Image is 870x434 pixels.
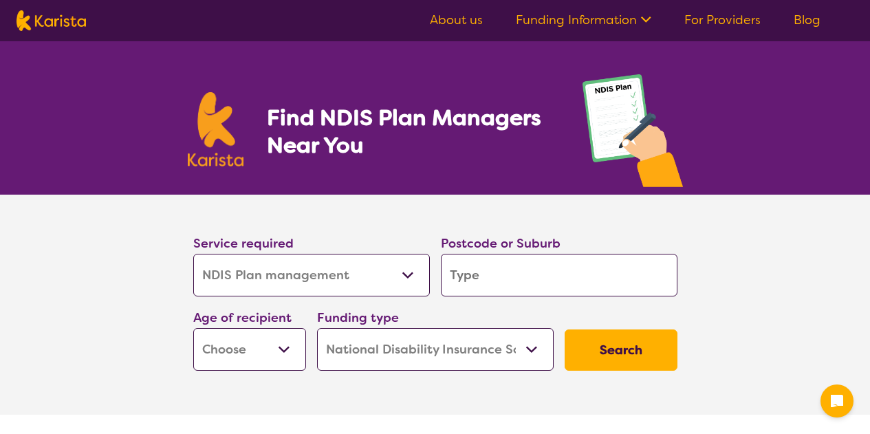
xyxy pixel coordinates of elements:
img: Karista logo [188,92,244,166]
label: Service required [193,235,294,252]
a: Funding Information [516,12,651,28]
label: Postcode or Suburb [441,235,561,252]
a: About us [430,12,483,28]
a: For Providers [684,12,761,28]
a: Blog [794,12,820,28]
label: Funding type [317,310,399,326]
img: Karista logo [17,10,86,31]
input: Type [441,254,677,296]
button: Search [565,329,677,371]
h1: Find NDIS Plan Managers Near You [267,104,554,159]
img: plan-management [583,74,683,195]
label: Age of recipient [193,310,292,326]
